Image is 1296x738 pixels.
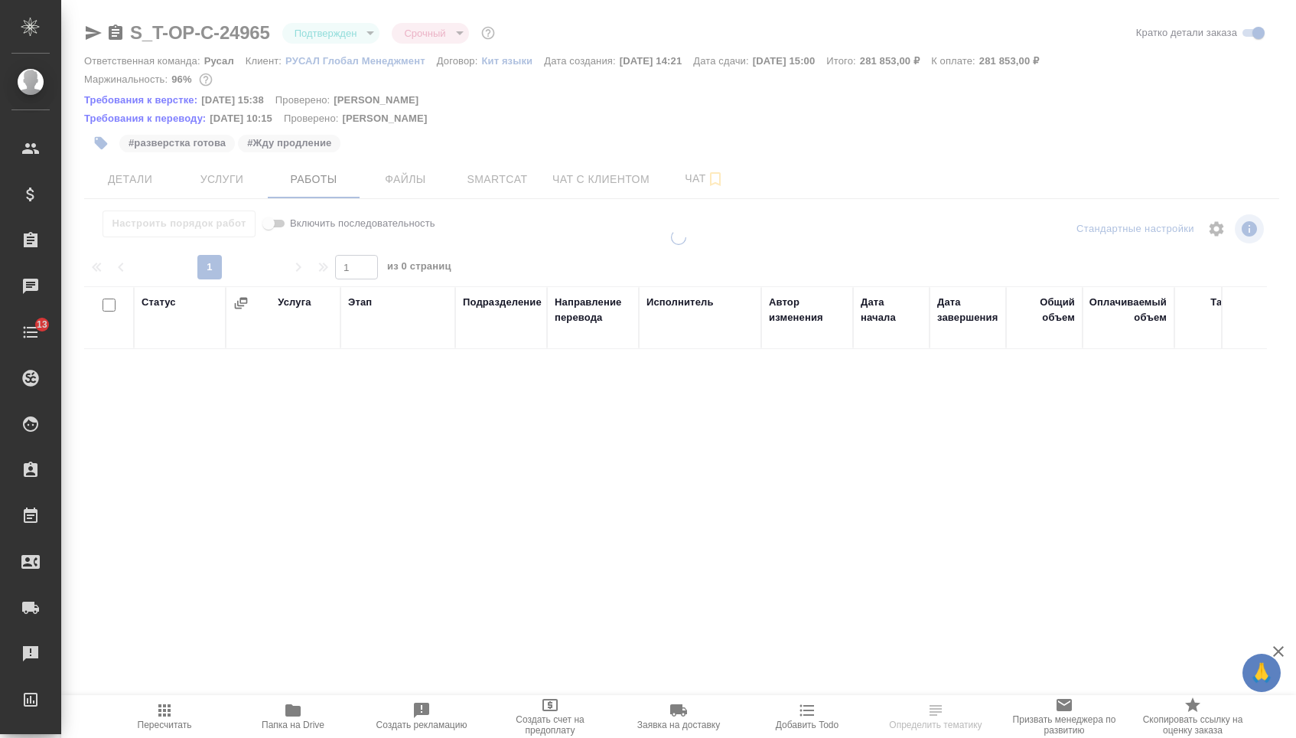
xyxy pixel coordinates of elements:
[142,295,176,310] div: Статус
[555,295,631,325] div: Направление перевода
[4,313,57,351] a: 13
[776,720,838,730] span: Добавить Todo
[1210,295,1243,310] div: Тариф
[229,695,357,738] button: Папка на Drive
[100,695,229,738] button: Пересчитать
[1249,657,1275,689] span: 🙏
[348,295,372,310] div: Этап
[486,695,614,738] button: Создать счет на предоплату
[637,720,720,730] span: Заявка на доставку
[743,695,871,738] button: Добавить Todo
[1014,295,1075,325] div: Общий объем
[278,295,311,310] div: Услуга
[646,295,714,310] div: Исполнитель
[871,695,1000,738] button: Определить тематику
[889,720,982,730] span: Определить тематику
[1128,695,1257,738] button: Скопировать ссылку на оценку заказа
[463,295,542,310] div: Подразделение
[1009,714,1119,736] span: Призвать менеджера по развитию
[1138,714,1248,736] span: Скопировать ссылку на оценку заказа
[233,296,249,311] button: Сгруппировать
[138,720,192,730] span: Пересчитать
[861,295,922,325] div: Дата начала
[614,695,743,738] button: Заявка на доставку
[769,295,845,325] div: Автор изменения
[495,714,605,736] span: Создать счет на предоплату
[937,295,998,325] div: Дата завершения
[1089,295,1167,325] div: Оплачиваемый объем
[376,720,467,730] span: Создать рекламацию
[1000,695,1128,738] button: Призвать менеджера по развитию
[1242,654,1281,692] button: 🙏
[262,720,324,730] span: Папка на Drive
[28,317,57,332] span: 13
[357,695,486,738] button: Создать рекламацию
